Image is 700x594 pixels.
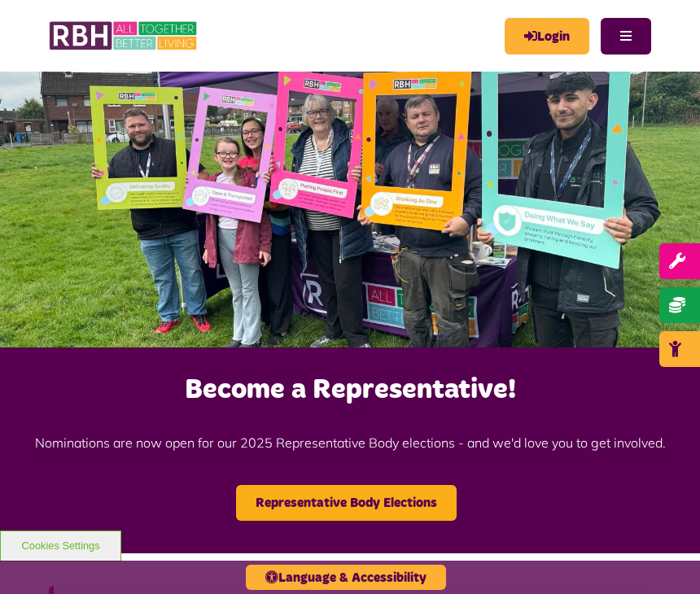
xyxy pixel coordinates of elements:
[505,18,589,55] a: MyRBH
[627,521,700,594] iframe: Netcall Web Assistant for live chat
[8,372,692,408] h2: Become a Representative!
[246,565,446,590] button: Language & Accessibility
[601,18,651,55] button: Navigation
[236,485,457,521] a: Representative Body Elections
[49,16,199,55] img: RBH
[8,408,692,477] p: Nominations are now open for our 2025 Representative Body elections - and we'd love you to get in...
